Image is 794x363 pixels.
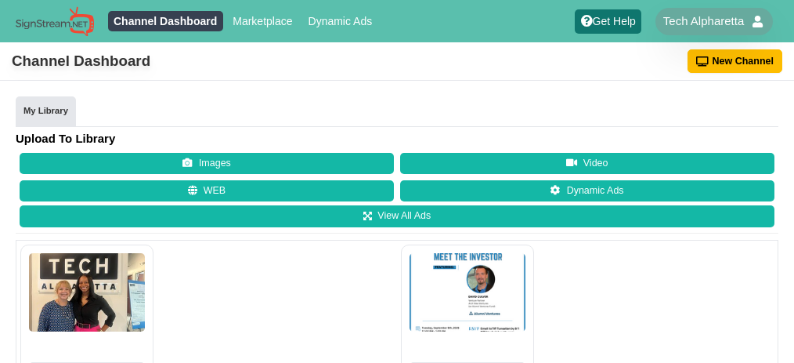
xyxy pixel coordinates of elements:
img: Sign Stream.NET [16,6,94,37]
span: Tech Alpharetta [663,13,744,29]
button: Video [400,153,774,175]
a: Dynamic Ads [302,11,378,31]
a: View All Ads [20,205,774,227]
div: Channel Dashboard [12,49,150,74]
button: Images [20,153,394,175]
a: Marketplace [227,11,298,31]
a: Get Help [575,9,641,34]
button: New Channel [688,49,783,73]
a: Dynamic Ads [400,180,774,202]
h4: Upload To Library [16,131,778,147]
img: P250x250 image processing20250819 913637 1q8cqz2 [410,253,525,332]
img: P250x250 image processing20250821 913637 vms45e [29,253,145,332]
button: WEB [20,180,394,202]
a: My Library [16,96,76,128]
iframe: Chat Widget [716,288,794,363]
a: Channel Dashboard [108,11,223,31]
